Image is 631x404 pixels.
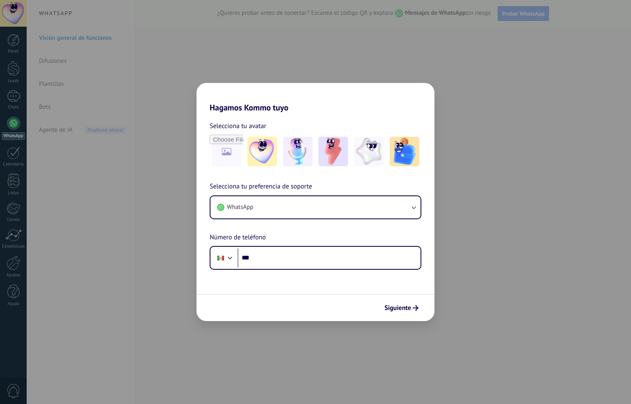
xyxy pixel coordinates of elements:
button: WhatsApp [210,196,421,218]
span: Número de teléfono [210,232,266,243]
img: -5.jpeg [390,137,419,166]
h2: Hagamos Kommo tuyo [197,83,434,112]
span: Siguiente [384,305,411,311]
img: -3.jpeg [318,137,348,166]
img: -2.jpeg [283,137,313,166]
div: Mexico: + 52 [213,249,229,266]
span: WhatsApp [227,203,253,211]
button: Siguiente [381,301,422,315]
img: -4.jpeg [354,137,384,166]
span: Selecciona tu avatar [210,121,266,131]
span: Selecciona tu preferencia de soporte [210,181,312,192]
img: -1.jpeg [247,137,277,166]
